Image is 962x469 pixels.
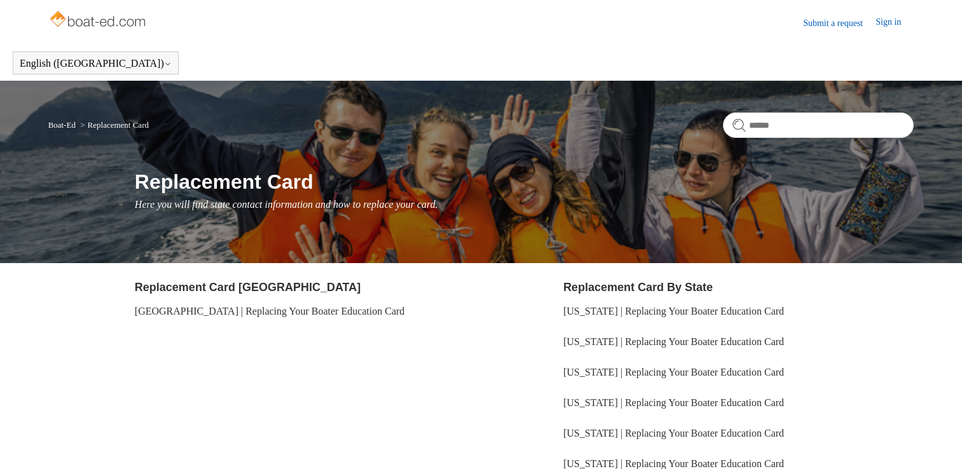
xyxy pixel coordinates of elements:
img: Boat-Ed Help Center home page [48,8,149,33]
a: [GEOGRAPHIC_DATA] | Replacing Your Boater Education Card [135,306,405,316]
p: Here you will find state contact information and how to replace your card. [135,197,914,212]
h1: Replacement Card [135,167,914,197]
button: English ([GEOGRAPHIC_DATA]) [20,58,172,69]
div: Live chat [919,426,952,459]
li: Boat-Ed [48,120,78,130]
a: [US_STATE] | Replacing Your Boater Education Card [563,397,784,408]
a: Submit a request [803,17,876,30]
a: [US_STATE] | Replacing Your Boater Education Card [563,428,784,438]
a: [US_STATE] | Replacing Your Boater Education Card [563,336,784,347]
a: Boat-Ed [48,120,76,130]
a: Replacement Card By State [563,281,713,294]
a: [US_STATE] | Replacing Your Boater Education Card [563,367,784,377]
a: Replacement Card [GEOGRAPHIC_DATA] [135,281,361,294]
input: Search [723,112,914,138]
a: Sign in [876,15,914,31]
li: Replacement Card [78,120,149,130]
a: [US_STATE] | Replacing Your Boater Education Card [563,458,784,469]
a: [US_STATE] | Replacing Your Boater Education Card [563,306,784,316]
